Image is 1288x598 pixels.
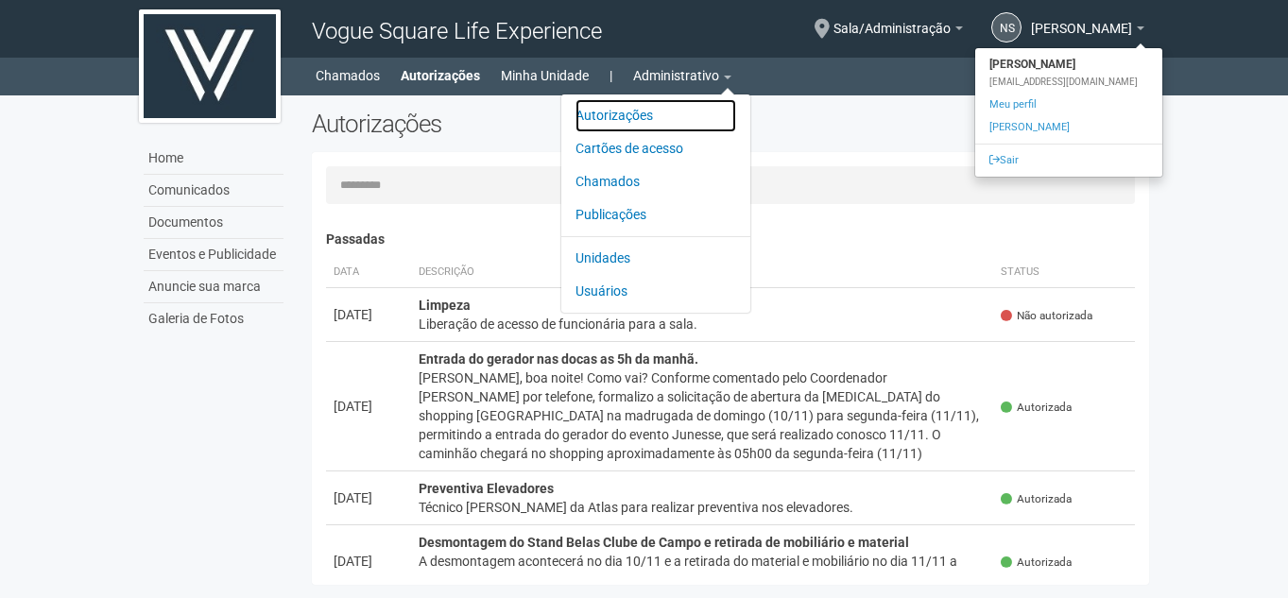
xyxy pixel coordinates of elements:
[975,149,1162,172] a: Sair
[144,303,283,334] a: Galeria de Fotos
[334,397,404,416] div: [DATE]
[993,257,1135,288] th: Status
[833,24,963,39] a: Sala/Administração
[334,488,404,507] div: [DATE]
[419,552,987,589] div: A desmontagem acontecerá no dia 10/11 e a retirada do material e mobiliário no dia 11/11 a partir...
[575,275,736,308] a: Usuários
[833,3,951,36] span: Sala/Administração
[334,552,404,571] div: [DATE]
[419,368,987,463] div: [PERSON_NAME], boa noite! Como vai? Conforme comentado pelo Coordenador [PERSON_NAME] por telefon...
[419,298,471,313] strong: Limpeza
[144,175,283,207] a: Comunicados
[1001,491,1072,507] span: Autorizada
[1001,400,1072,416] span: Autorizada
[139,9,281,123] img: logo.jpg
[975,116,1162,139] a: [PERSON_NAME]
[326,257,411,288] th: Data
[1001,555,1072,571] span: Autorizada
[419,498,987,517] div: Técnico [PERSON_NAME] da Atlas para realizar preventiva nos elevadores.
[334,305,404,324] div: [DATE]
[144,207,283,239] a: Documentos
[610,62,612,89] a: |
[1031,24,1144,39] a: [PERSON_NAME]
[401,62,480,89] a: Autorizações
[419,351,698,367] strong: Entrada do gerador nas docas as 5h da manhã.
[575,242,736,275] a: Unidades
[575,132,736,165] a: Cartões de acesso
[633,62,731,89] a: Administrativo
[575,198,736,231] a: Publicações
[144,143,283,175] a: Home
[144,271,283,303] a: Anuncie sua marca
[975,94,1162,116] a: Meu perfil
[316,62,380,89] a: Chamados
[975,53,1162,76] strong: [PERSON_NAME]
[419,481,554,496] strong: Preventiva Elevadores
[1001,308,1092,324] span: Não autorizada
[501,62,589,89] a: Minha Unidade
[975,76,1162,89] div: [EMAIL_ADDRESS][DOMAIN_NAME]
[991,12,1022,43] a: NS
[312,110,716,138] h2: Autorizações
[419,535,909,550] strong: Desmontagem do Stand Belas Clube de Campo e retirada de mobiliário e material
[1031,3,1132,36] span: Nicolle Silva
[326,232,1136,247] h4: Passadas
[411,257,994,288] th: Descrição
[419,315,987,333] div: Liberação de acesso de funcionária para a sala.
[312,18,602,44] span: Vogue Square Life Experience
[575,99,736,132] a: Autorizações
[144,239,283,271] a: Eventos e Publicidade
[575,165,736,198] a: Chamados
